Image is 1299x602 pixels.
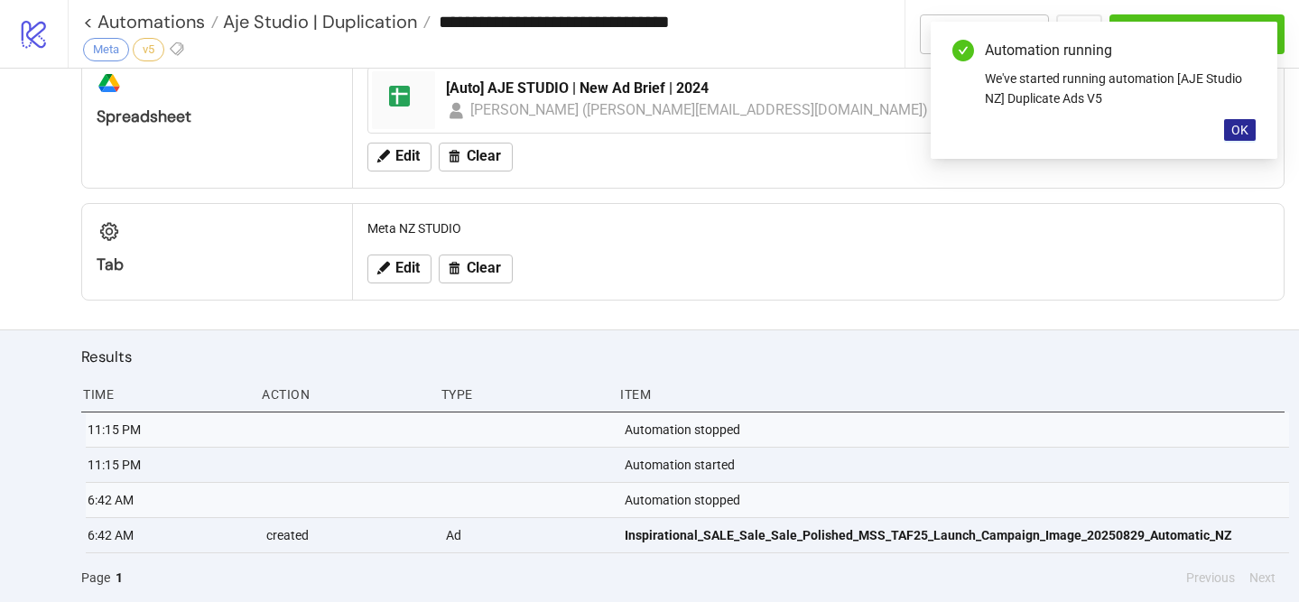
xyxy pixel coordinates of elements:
[86,448,252,482] div: 11:15 PM
[623,412,1289,447] div: Automation stopped
[395,148,420,164] span: Edit
[367,255,431,283] button: Edit
[446,79,1257,98] div: [Auto] AJE STUDIO | New Ad Brief | 2024
[1224,119,1256,141] button: OK
[367,143,431,171] button: Edit
[618,377,1285,412] div: Item
[83,13,218,31] a: < Automations
[1244,568,1281,588] button: Next
[86,412,252,447] div: 11:15 PM
[110,568,128,588] button: 1
[444,518,610,552] div: Ad
[81,345,1285,368] h2: Results
[1181,568,1240,588] button: Previous
[81,568,110,588] span: Page
[1056,14,1102,54] button: ...
[985,40,1256,61] div: Automation running
[625,518,1276,552] a: Inspirational_SALE_Sale_Sale_Polished_MSS_TAF25_Launch_Campaign_Image_20250829_Automatic_NZ
[1231,123,1248,137] span: OK
[985,69,1256,108] div: We've started running automation [AJE Studio NZ] Duplicate Ads V5
[439,255,513,283] button: Clear
[467,148,501,164] span: Clear
[920,14,1050,54] button: To Builder
[97,255,338,275] div: Tab
[467,260,501,276] span: Clear
[623,448,1289,482] div: Automation started
[81,377,247,412] div: Time
[86,483,252,517] div: 6:42 AM
[218,13,431,31] a: Aje Studio | Duplication
[260,377,426,412] div: Action
[395,260,420,276] span: Edit
[133,38,164,61] div: v5
[86,518,252,552] div: 6:42 AM
[360,211,1276,245] div: Meta NZ STUDIO
[623,483,1289,517] div: Automation stopped
[470,98,929,121] div: [PERSON_NAME] ([PERSON_NAME][EMAIL_ADDRESS][DOMAIN_NAME])
[440,377,606,412] div: Type
[97,107,338,127] div: Spreadsheet
[625,525,1232,545] span: Inspirational_SALE_Sale_Sale_Polished_MSS_TAF25_Launch_Campaign_Image_20250829_Automatic_NZ
[218,10,417,33] span: Aje Studio | Duplication
[952,40,974,61] span: check-circle
[1109,14,1285,54] button: Run Automation
[264,518,431,552] div: created
[83,38,129,61] div: Meta
[439,143,513,171] button: Clear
